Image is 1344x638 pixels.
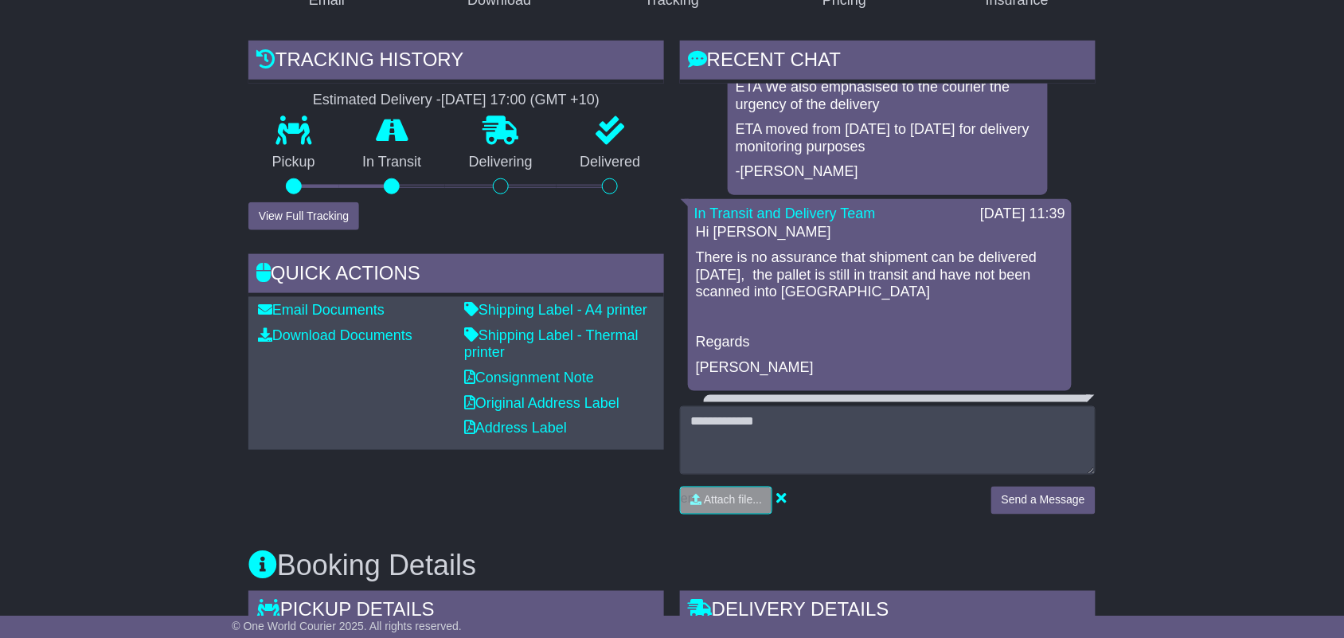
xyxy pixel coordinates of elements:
[696,359,1064,377] p: [PERSON_NAME]
[248,550,1096,582] h3: Booking Details
[248,202,359,230] button: View Full Tracking
[736,121,1040,155] p: ETA moved from [DATE] to [DATE] for delivery monitoring purposes
[464,327,639,361] a: Shipping Label - Thermal printer
[996,401,1081,419] div: [DATE] 11:24
[464,395,619,411] a: Original Address Label
[736,163,1040,181] p: -[PERSON_NAME]
[248,591,664,634] div: Pickup Details
[464,302,647,318] a: Shipping Label - A4 printer
[339,154,446,171] p: In Transit
[680,41,1096,84] div: RECENT CHAT
[445,154,557,171] p: Delivering
[248,254,664,297] div: Quick Actions
[258,302,385,318] a: Email Documents
[464,370,594,386] a: Consignment Note
[248,92,664,109] div: Estimated Delivery -
[248,154,339,171] p: Pickup
[680,591,1096,634] div: Delivery Details
[991,487,1096,515] button: Send a Message
[258,327,412,343] a: Download Documents
[696,249,1064,301] p: There is no assurance that shipment can be delivered [DATE], the pallet is still in transit and h...
[232,620,462,632] span: © One World Courier 2025. All rights reserved.
[710,401,828,417] a: [PERSON_NAME]
[980,205,1065,223] div: [DATE] 11:39
[248,41,664,84] div: Tracking history
[696,224,1064,241] p: Hi [PERSON_NAME]
[557,154,665,171] p: Delivered
[441,92,600,109] div: [DATE] 17:00 (GMT +10)
[694,205,876,221] a: In Transit and Delivery Team
[696,334,1064,351] p: Regards
[464,420,567,436] a: Address Label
